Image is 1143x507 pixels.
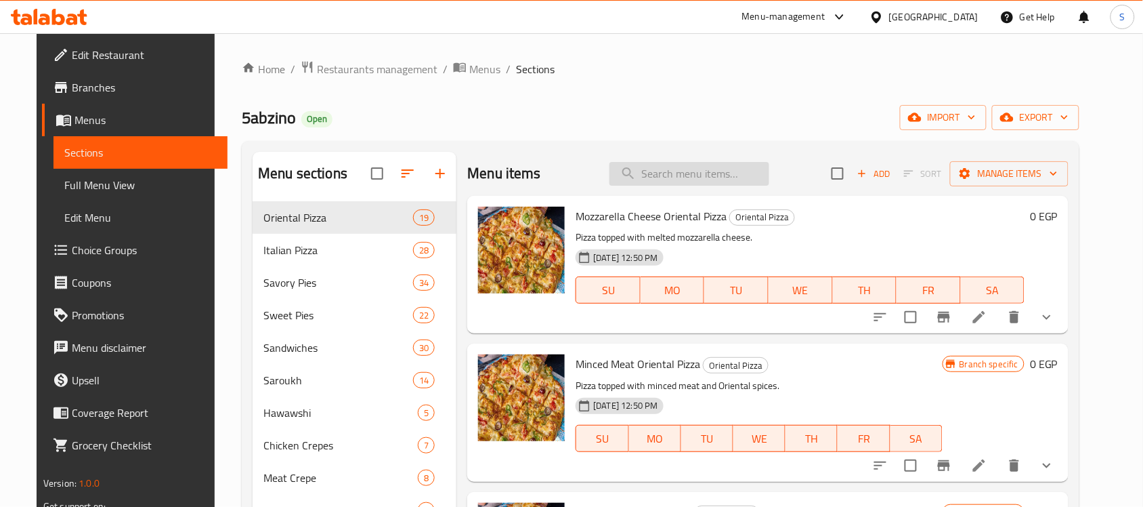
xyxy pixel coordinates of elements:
span: export [1003,109,1069,126]
a: Restaurants management [301,60,437,78]
button: delete [998,301,1031,333]
span: Branch specific [954,358,1024,371]
button: TH [785,425,838,452]
span: Oriental Pizza [263,209,413,226]
span: S [1120,9,1125,24]
span: Meat Crepe [263,470,418,486]
button: show more [1031,449,1063,482]
span: Choice Groups [72,242,217,258]
a: Menus [42,104,228,136]
span: Upsell [72,372,217,388]
span: Minced Meat Oriental Pizza [576,354,700,374]
button: FR [838,425,890,452]
span: 5abzino [242,102,296,133]
button: Manage items [950,161,1069,186]
a: Choice Groups [42,234,228,266]
span: 14 [414,374,434,387]
span: Sections [64,144,217,161]
span: 1.0.0 [79,474,100,492]
span: Grocery Checklist [72,437,217,453]
button: show more [1031,301,1063,333]
nav: breadcrumb [242,60,1079,78]
div: Sandwiches30 [253,331,456,364]
button: import [900,105,987,130]
a: Coverage Report [42,397,228,429]
span: Coverage Report [72,405,217,421]
span: MO [646,281,699,300]
button: WE [733,425,785,452]
h2: Menu items [467,163,541,184]
div: items [418,437,435,453]
a: Menus [453,60,500,78]
input: search [609,162,769,186]
img: Minced Meat Oriental Pizza [478,354,565,441]
button: Branch-specific-item [928,301,960,333]
span: Saroukh [263,372,413,388]
p: Pizza topped with melted mozzarella cheese. [576,229,1025,246]
span: Select section [823,159,852,188]
span: Savory Pies [263,275,413,291]
span: Select to update [897,303,925,331]
span: [DATE] 12:50 PM [588,251,663,264]
div: Hawawshi5 [253,397,456,429]
span: 8 [418,472,434,485]
a: Menu disclaimer [42,331,228,364]
a: Edit menu item [971,458,987,474]
span: Hawawshi [263,405,418,421]
div: Oriental Pizza [729,209,795,226]
button: delete [998,449,1031,482]
span: 28 [414,244,434,257]
a: Full Menu View [53,169,228,201]
div: Saroukh14 [253,364,456,397]
div: items [413,242,435,258]
button: sort-choices [864,301,897,333]
button: SU [576,277,640,304]
button: TH [833,277,897,304]
h6: 0 EGP [1030,354,1058,373]
a: Branches [42,71,228,104]
a: Edit Restaurant [42,39,228,71]
span: Add [855,166,892,182]
span: Restaurants management [317,61,437,77]
span: Italian Pizza [263,242,413,258]
span: Chicken Crepes [263,437,418,453]
span: Sandwiches [263,340,413,356]
span: Oriental Pizza [730,209,794,225]
span: Coupons [72,275,217,291]
div: items [418,405,435,421]
span: TU [687,429,728,449]
span: Menus [469,61,500,77]
span: import [911,109,976,126]
span: 7 [418,439,434,452]
span: FR [902,281,955,300]
li: / [506,61,511,77]
span: WE [739,429,780,449]
span: Sections [516,61,555,77]
a: Upsell [42,364,228,397]
span: WE [774,281,827,300]
span: [DATE] 12:50 PM [588,399,663,412]
li: / [290,61,295,77]
svg: Show Choices [1039,309,1055,325]
a: Coupons [42,266,228,299]
a: Edit menu item [971,309,987,325]
a: Sections [53,136,228,169]
h6: 0 EGP [1030,207,1058,226]
svg: Show Choices [1039,458,1055,474]
span: Sweet Pies [263,307,413,323]
div: items [418,470,435,486]
div: items [413,275,435,291]
button: sort-choices [864,449,897,482]
div: Oriental Pizza19 [253,201,456,234]
span: Edit Menu [64,209,217,226]
span: Sort sections [391,157,424,190]
span: SU [582,281,634,300]
button: TU [681,425,733,452]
